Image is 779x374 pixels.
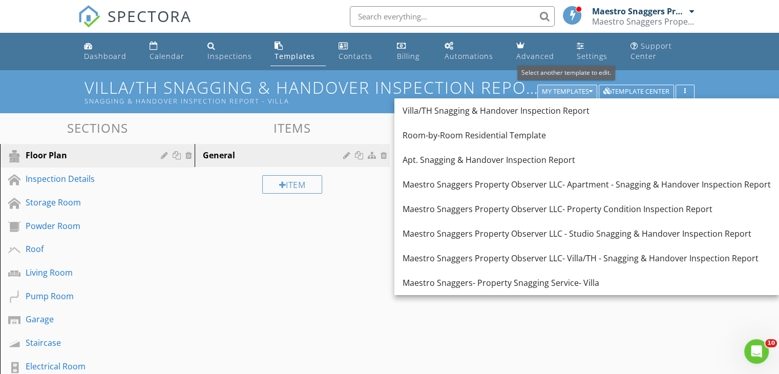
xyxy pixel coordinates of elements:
[78,5,100,28] img: The Best Home Inspection Software - Spectora
[207,51,252,61] div: Inspections
[26,313,146,325] div: Garage
[403,105,771,117] div: Villa/TH Snagging & Handover Inspection Report
[26,149,146,161] div: Floor Plan
[403,227,771,240] div: Maestro Snaggers Property Observer LLC - Studio Snagging & Handover Inspection Report
[26,290,146,302] div: Pump Room
[195,121,389,135] h3: Items
[765,339,777,347] span: 10
[444,51,493,61] div: Automations
[80,37,137,66] a: Dashboard
[145,37,195,66] a: Calendar
[744,339,769,364] iframe: Intercom live chat
[26,220,146,232] div: Powder Room
[150,51,184,61] div: Calendar
[603,88,669,95] div: Template Center
[403,277,771,289] div: Maestro Snaggers- Property Snagging Service- Villa
[203,149,346,161] div: General
[403,154,771,166] div: Apt. Snagging & Handover Inspection Report
[108,5,192,27] span: SPECTORA
[403,129,771,141] div: Room-by-Room Residential Template
[275,51,315,61] div: Templates
[262,175,323,194] div: Item
[334,37,384,66] a: Contacts
[512,37,565,66] a: Advanced
[403,203,771,215] div: Maestro Snaggers Property Observer LLC- Property Condition Inspection Report
[397,51,419,61] div: Billing
[592,16,694,27] div: Maestro Snaggers Property Observer
[403,178,771,191] div: Maestro Snaggers Property Observer LLC- Apartment - Snagging & Handover Inspection Report
[403,252,771,264] div: Maestro Snaggers Property Observer LLC- Villa/TH - Snagging & Handover Inspection Report
[516,51,554,61] div: Advanced
[350,6,555,27] input: Search everything...
[270,37,326,66] a: Templates
[440,37,503,66] a: Automations (Basic)
[521,68,611,77] span: Select another template to edit.
[599,85,674,99] button: Template Center
[78,14,192,35] a: SPECTORA
[203,37,262,66] a: Inspections
[85,97,541,105] div: Snagging & Handover Inspection Report - Villa
[537,85,597,99] button: My Templates
[26,243,146,255] div: Roof
[577,51,607,61] div: Settings
[592,6,687,16] div: Maestro Snaggers Property Observer LLC
[599,86,674,95] a: Template Center
[26,173,146,185] div: Inspection Details
[26,196,146,209] div: Storage Room
[85,78,694,105] h1: Villa/TH Snagging & Handover Inspection Report
[84,51,127,61] div: Dashboard
[573,37,618,66] a: Settings
[630,41,672,61] div: Support Center
[26,266,146,279] div: Living Room
[26,360,146,372] div: Electrical Room
[338,51,372,61] div: Contacts
[626,37,699,66] a: Support Center
[26,337,146,349] div: Staircase
[393,37,432,66] a: Billing
[542,88,593,95] div: My Templates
